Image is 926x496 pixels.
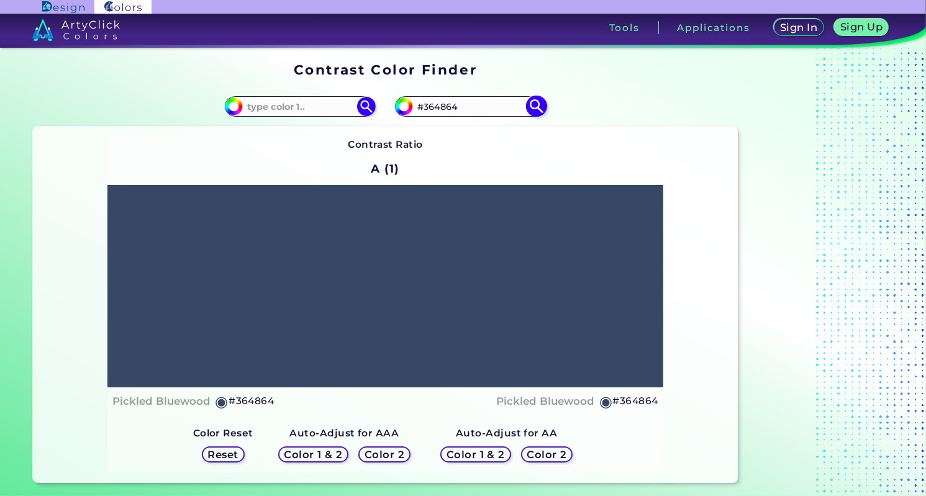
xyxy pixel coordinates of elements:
h5: Color 2 [529,450,565,459]
h4: Text ✗ [368,299,402,317]
h4: Pickled Bluewood [112,392,211,410]
h5: Color 1 & 2 [287,450,340,459]
a: Sign In [776,20,822,35]
h1: Contrast Color Finder [294,60,477,79]
h3: Tools [609,23,640,32]
strong: Color Reset [193,427,253,439]
h3: Applications [678,23,750,32]
h2: A (1) [365,155,406,183]
h5: Sign Up [842,22,881,32]
input: type color 2.. [413,98,529,115]
img: icon search [526,96,548,117]
img: logo_artyclick_colors_white.svg [32,19,120,41]
input: type color 1.. [243,98,358,115]
h5: #364864 [229,393,274,409]
strong: Auto-Adjust for AAA [289,427,399,439]
h1: Title ✗ [356,278,414,297]
img: ArtyClick Design logo [42,1,84,13]
a: Sign Up [837,20,886,35]
h4: Pickled Bluewood [497,392,595,410]
h5: Color 2 [366,450,402,459]
strong: Contrast Ratio [348,138,423,150]
h5: ◉ [599,394,613,409]
h5: #364864 [613,393,658,409]
strong: Auto-Adjust for AA [456,427,557,439]
h5: Color 1 & 2 [449,450,502,459]
h5: ◉ [215,394,229,409]
h5: Reset [209,450,237,459]
img: icon search [357,97,376,115]
h5: Sign In [782,23,816,32]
